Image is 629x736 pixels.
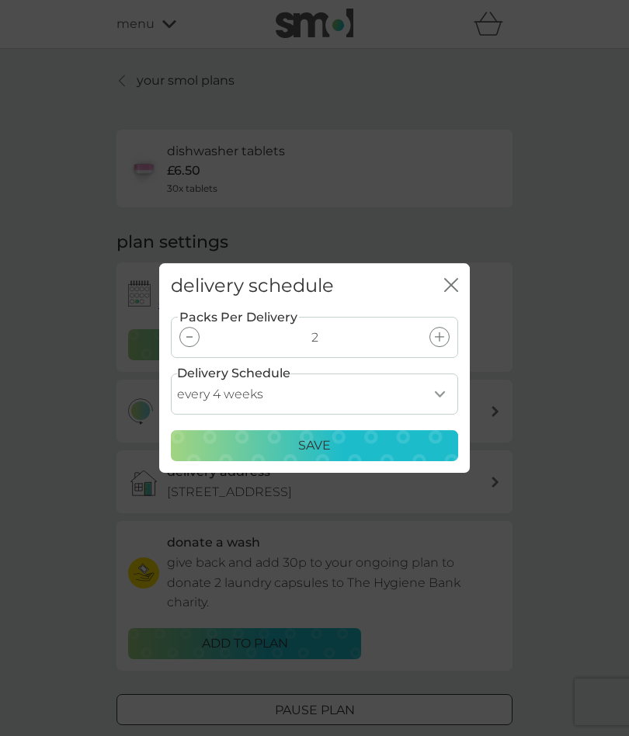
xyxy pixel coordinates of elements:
button: Save [171,430,458,461]
label: Delivery Schedule [177,363,290,384]
label: Packs Per Delivery [178,307,299,328]
p: Save [298,436,331,456]
p: 2 [311,328,318,348]
button: close [444,278,458,294]
h2: delivery schedule [171,275,334,297]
